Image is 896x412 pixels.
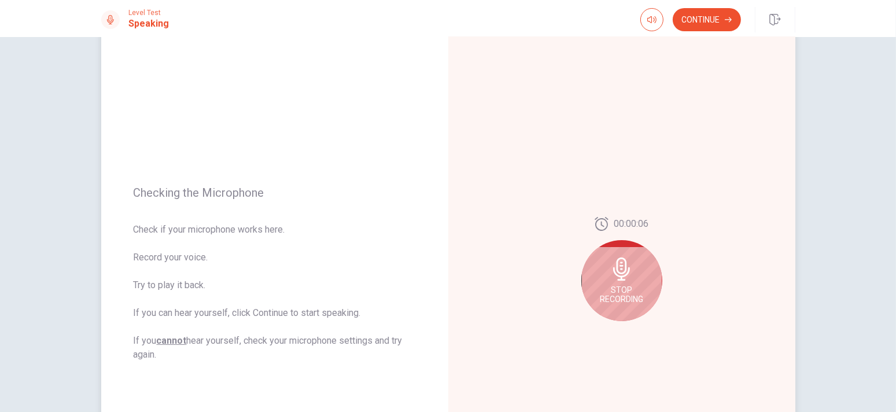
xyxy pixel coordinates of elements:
div: Stop Recording [581,240,662,321]
u: cannot [157,335,187,346]
span: Level Test [129,9,169,17]
span: Check if your microphone works here. Record your voice. Try to play it back. If you can hear your... [134,223,416,362]
span: 00:00:06 [614,217,648,231]
span: Stop Recording [600,285,643,304]
button: Continue [673,8,741,31]
h1: Speaking [129,17,169,31]
span: Checking the Microphone [134,186,416,200]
